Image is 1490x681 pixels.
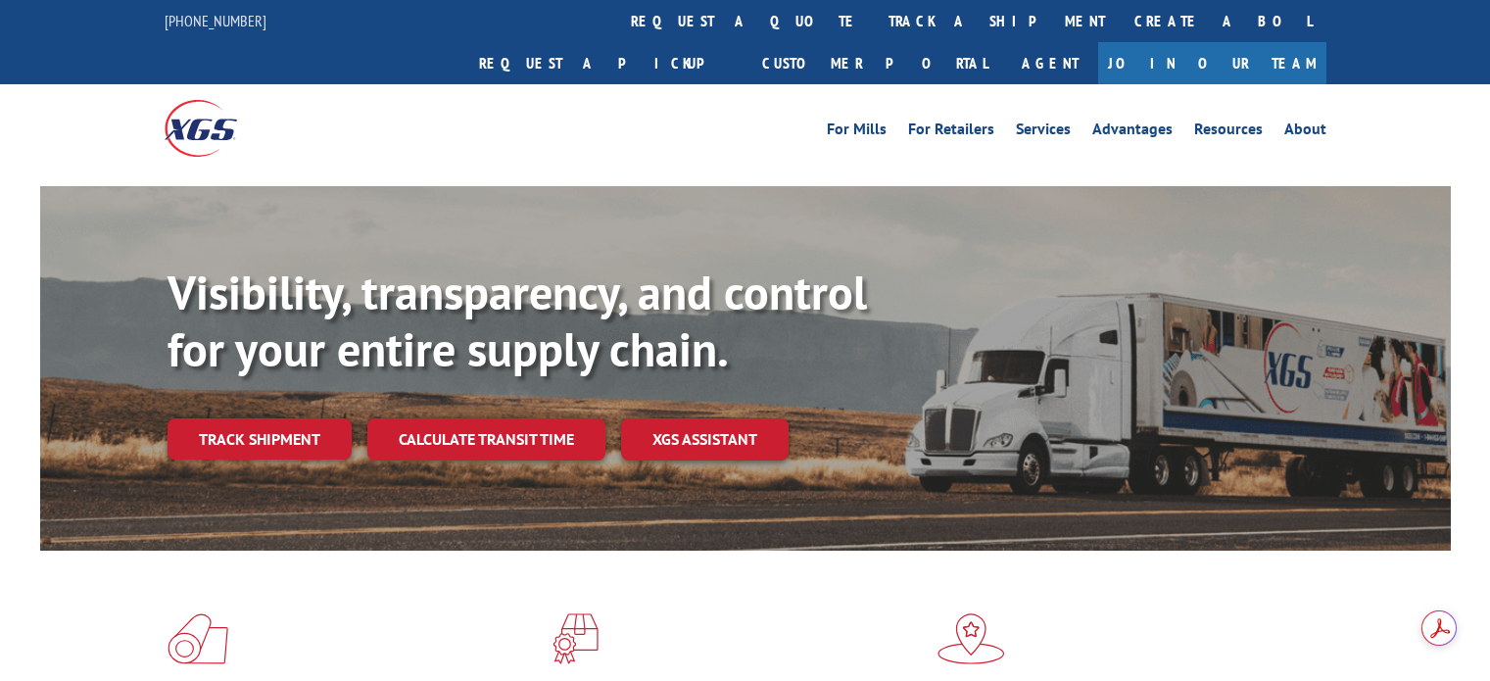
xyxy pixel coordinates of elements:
[367,418,605,461] a: Calculate transit time
[621,418,789,461] a: XGS ASSISTANT
[553,613,599,664] img: xgs-icon-focused-on-flooring-red
[1092,122,1173,143] a: Advantages
[1016,122,1071,143] a: Services
[827,122,887,143] a: For Mills
[165,11,266,30] a: [PHONE_NUMBER]
[937,613,1005,664] img: xgs-icon-flagship-distribution-model-red
[1284,122,1326,143] a: About
[168,262,867,379] b: Visibility, transparency, and control for your entire supply chain.
[747,42,1002,84] a: Customer Portal
[908,122,994,143] a: For Retailers
[464,42,747,84] a: Request a pickup
[168,418,352,460] a: Track shipment
[1098,42,1326,84] a: Join Our Team
[1002,42,1098,84] a: Agent
[168,613,228,664] img: xgs-icon-total-supply-chain-intelligence-red
[1194,122,1263,143] a: Resources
